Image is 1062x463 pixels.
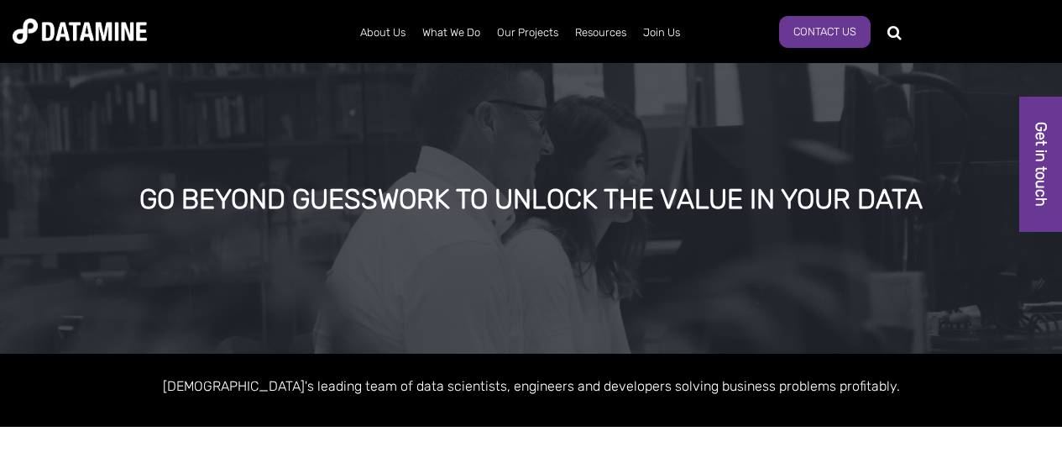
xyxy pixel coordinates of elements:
[635,11,688,55] a: Join Us
[567,11,635,55] a: Resources
[352,11,414,55] a: About Us
[53,375,1010,397] p: [DEMOGRAPHIC_DATA]'s leading team of data scientists, engineers and developers solving business p...
[128,185,934,215] div: GO BEYOND GUESSWORK TO UNLOCK THE VALUE IN YOUR DATA
[1019,97,1062,232] a: Get in touch
[414,11,489,55] a: What We Do
[13,18,147,44] img: Datamine
[489,11,567,55] a: Our Projects
[779,16,871,48] a: Contact Us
